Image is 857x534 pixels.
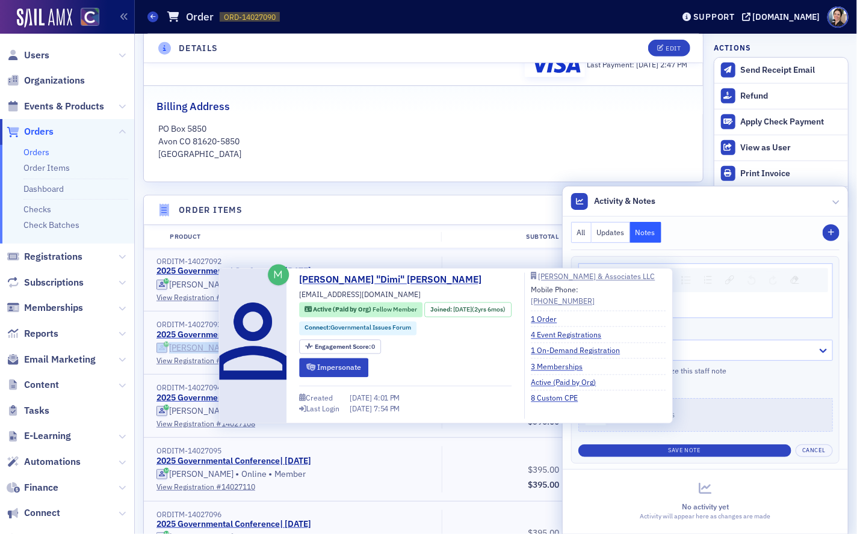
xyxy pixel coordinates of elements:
[677,272,695,289] div: Unordered
[742,13,825,21] button: [DOMAIN_NAME]
[299,339,381,354] div: Engagement Score: 0
[224,12,276,22] span: ORD-14027090
[531,393,587,404] a: 8 Custom CPE
[305,305,417,315] a: Active (Paid by Org) Fellow Member
[374,404,400,414] span: 7:54 PM
[765,272,781,289] div: Redo
[24,276,84,289] span: Subscriptions
[7,378,59,391] a: Content
[714,58,848,83] button: Send Receipt Email
[23,183,64,194] a: Dashboard
[714,83,848,109] button: Refund
[314,305,373,314] span: Active (Paid by Org)
[666,45,681,52] div: Edit
[741,117,842,127] div: Apply Check Payment
[7,100,104,113] a: Events & Products
[7,481,58,494] a: Finance
[571,222,592,243] button: All
[531,345,630,356] a: 1 On-Demand Registration
[784,272,806,289] div: rdw-remove-control
[169,280,234,290] div: [PERSON_NAME]
[179,204,243,216] h4: Order Items
[299,302,422,318] div: Active (Paid by Org): Active (Paid by Org): Fellow Member
[743,272,760,289] div: Undo
[531,329,611,340] a: 4 Event Registrations
[24,327,58,340] span: Reports
[156,343,234,354] a: [PERSON_NAME]
[156,280,234,290] a: [PERSON_NAME]
[169,469,234,480] div: [PERSON_NAME]
[431,305,454,315] span: Joined :
[7,429,71,443] a: E-Learning
[24,455,81,468] span: Automations
[531,284,595,307] div: Mobile Phone:
[578,263,833,318] div: rdw-wrapper
[156,510,433,519] div: ORDITM-14027096
[7,301,83,315] a: Memberships
[7,506,60,520] a: Connect
[24,404,49,417] span: Tasks
[23,204,51,215] a: Checks
[156,469,234,480] a: [PERSON_NAME]
[741,143,842,153] div: View as User
[531,313,566,324] a: 1 Order
[7,250,82,263] a: Registrations
[441,232,568,242] div: Subtotal
[315,342,372,351] span: Engagement Score :
[350,393,374,403] span: [DATE]
[17,8,72,28] a: SailAMX
[236,468,240,480] span: •
[159,123,688,135] p: PO Box 5850
[156,342,433,354] div: Online Member
[595,195,656,207] span: Activity & Notes
[24,481,58,494] span: Finance
[531,377,605,388] a: Active (Paid by Org)
[531,295,595,306] a: [PHONE_NUMBER]
[714,135,848,161] button: View as User
[159,148,688,161] p: [GEOGRAPHIC_DATA]
[156,99,230,114] h2: Billing Address
[531,361,592,372] a: 3 Memberships
[528,416,560,427] span: $395.00
[425,302,512,318] div: Joined: 2023-02-24 00:00:00
[156,320,433,329] div: ORDITM-14027093
[315,343,376,350] div: 0
[156,330,311,340] a: 2025 Governmental Conference| [DATE]
[156,456,311,467] a: 2025 Governmental Conference| [DATE]
[741,65,842,76] div: Send Receipt Email
[306,406,339,413] div: Last Login
[714,109,848,135] button: Apply Check Payment
[156,393,311,404] a: 2025 Governmental Conference| [DATE]
[159,135,688,148] p: Avon CO 81620-5850
[613,410,675,419] span: Select or drag files
[587,59,687,70] div: Last Payment:
[630,222,661,243] button: Notes
[7,327,58,340] a: Reports
[700,272,716,288] div: Ordered
[156,481,433,492] a: View Registration #14027110
[529,56,581,73] img: visa
[531,273,666,280] a: [PERSON_NAME] & Associates LLC
[156,406,234,417] a: [PERSON_NAME]
[24,353,96,366] span: Email Marketing
[571,501,840,512] div: No activity yet
[72,8,99,28] a: View Homepage
[23,147,49,158] a: Orders
[179,42,218,55] h4: Details
[81,8,99,26] img: SailAMX
[373,305,418,314] span: Fellow Member
[305,324,411,333] a: Connect:Governmental Issues Forum
[796,444,833,457] button: Cancel
[24,250,82,263] span: Registrations
[24,74,85,87] span: Organizations
[741,91,842,102] div: Refund
[156,418,433,429] a: View Registration #14027108
[7,49,49,62] a: Users
[528,479,560,490] span: $395.00
[7,353,96,366] a: Email Marketing
[156,405,433,417] div: Online Member
[714,42,751,53] h4: Actions
[156,468,433,480] div: Online Member
[156,257,433,266] div: ORDITM-14027092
